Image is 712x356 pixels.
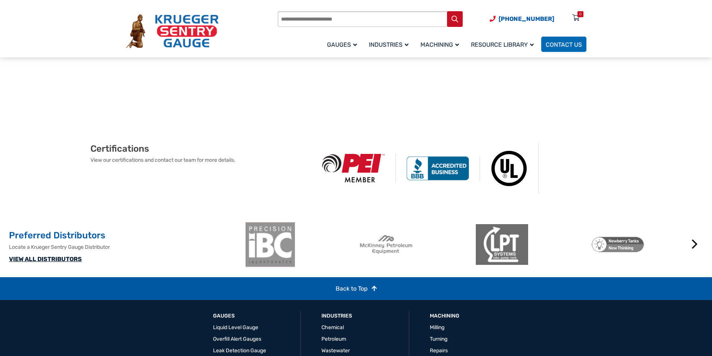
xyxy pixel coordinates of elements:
[213,336,261,342] a: Overfill Alert Gauges
[364,35,416,53] a: Industries
[321,336,346,342] a: Petroleum
[471,41,534,48] span: Resource Library
[213,347,266,354] a: Leak Detection Gauge
[592,222,644,267] img: Newberry Tanks
[369,41,409,48] span: Industries
[9,256,82,263] a: VIEW ALL DISTRIBUTORS
[321,347,350,354] a: Wastewater
[479,272,487,279] button: 3 of 2
[126,14,219,49] img: Krueger Sentry Gauge
[244,222,296,267] img: ibc-logo
[466,35,541,53] a: Resource Library
[213,324,258,331] a: Liquid Level Gauge
[499,15,554,22] span: [PHONE_NUMBER]
[90,143,312,154] h2: Certifications
[430,347,448,354] a: Repairs
[687,237,702,252] button: Next
[323,35,364,53] a: Gauges
[90,156,312,164] p: View our certifications and contact our team for more details.
[321,312,352,320] a: Industries
[468,272,475,279] button: 2 of 2
[416,35,466,53] a: Machining
[476,222,528,267] img: LPT
[430,336,447,342] a: Turning
[457,272,464,279] button: 1 of 2
[9,243,240,251] p: Locate a Krueger Sentry Gauge Distributor
[430,312,459,320] a: Machining
[213,312,235,320] a: GAUGES
[480,143,539,194] img: Underwriters Laboratories
[541,37,586,52] a: Contact Us
[9,230,240,242] h2: Preferred Distributors
[430,324,444,331] a: Milling
[490,14,554,24] a: Phone Number (920) 434-8860
[360,222,412,267] img: McKinney Petroleum Equipment
[327,41,357,48] span: Gauges
[579,11,582,17] div: 0
[546,41,582,48] span: Contact Us
[321,324,344,331] a: Chemical
[312,154,396,183] img: PEI Member
[396,156,480,180] img: BBB
[420,41,459,48] span: Machining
